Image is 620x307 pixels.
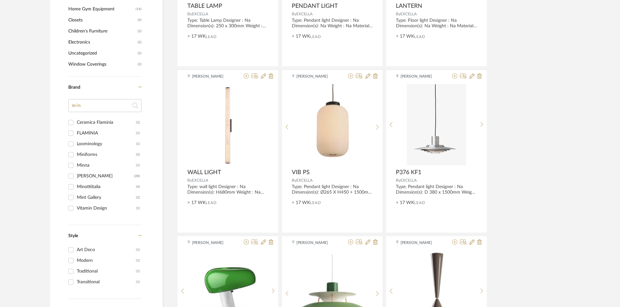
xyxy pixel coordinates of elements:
[138,37,142,47] span: (2)
[68,4,134,15] span: Home Gym Equipment
[296,12,313,16] span: EXCELLA
[77,128,136,138] div: FLAMINIA
[68,59,136,70] span: Window Coverings
[310,34,321,39] span: Lead
[136,203,140,213] div: (1)
[308,84,357,165] img: VIB PS
[292,84,372,165] div: 0
[206,34,217,39] span: Lead
[136,266,140,276] div: (1)
[136,117,140,128] div: (2)
[187,169,221,176] span: WALL LIGHT
[292,12,296,16] span: By
[396,178,400,182] span: By
[68,234,78,238] span: Style
[396,3,422,10] span: LANTERN
[68,37,136,48] span: Electronics
[77,182,136,192] div: Minottiitalia
[400,240,441,246] span: [PERSON_NAME]
[136,128,140,138] div: (1)
[396,33,414,40] span: > 17 WK
[77,277,136,287] div: Transitional
[215,84,241,165] img: WALL LIGHT
[292,184,373,195] div: Type: Pendant light Designer : Na Dimension(s): Ø265 X H450 + 1500mm Weight : Na Materials & Fini...
[296,240,337,246] span: [PERSON_NAME]
[77,255,136,266] div: Modern
[77,171,134,181] div: [PERSON_NAME]
[310,200,321,205] span: Lead
[396,199,414,206] span: > 17 WK
[292,3,338,10] span: PENDANT LIGHT
[192,240,233,246] span: [PERSON_NAME]
[68,48,136,59] span: Uncategorized
[136,182,140,192] div: (4)
[68,85,80,90] span: Brand
[192,178,208,182] span: EXCELLA
[187,84,268,165] div: 0
[292,33,310,40] span: > 17 WK
[187,178,192,182] span: By
[136,160,140,171] div: (1)
[192,12,208,16] span: EXCELLA
[68,26,136,37] span: Children's Furniture
[292,178,296,182] span: By
[77,139,136,149] div: Loominology
[187,3,222,10] span: TABLE LAMP
[187,12,192,16] span: By
[187,199,206,206] span: > 17 WK
[77,203,136,213] div: Vitamin Design
[136,245,140,255] div: (1)
[414,200,425,205] span: Lead
[396,184,477,195] div: Type: Pendant light Designer : Na Dimension(s): D 380 x 1500mm Weight : Na Materials & Finish: .N...
[138,59,142,70] span: (2)
[77,149,136,160] div: Miniforms
[292,199,310,206] span: > 17 WK
[400,12,417,16] span: EXCELLA
[292,169,310,176] span: VIB PS
[138,48,142,58] span: (2)
[396,169,421,176] span: P376 KF1
[400,178,417,182] span: EXCELLA
[77,160,136,171] div: Minna
[296,73,337,79] span: [PERSON_NAME]
[407,84,466,165] img: P376 KF1
[138,15,142,25] span: (9)
[296,178,313,182] span: EXCELLA
[400,73,441,79] span: [PERSON_NAME]
[414,34,425,39] span: Lead
[68,15,136,26] span: Closets
[206,200,217,205] span: Lead
[396,18,477,29] div: Type: Floor light Designer : Na Dimension(s): Na Weight : Na Materials & Finish: .Na Mounting : -...
[292,18,373,29] div: Type: Pendant light Designer : Na Dimension(s): Na Weight : Na Materials & Finish: .Na Mounting :...
[77,192,136,203] div: Mint Gallery
[138,26,142,36] span: (2)
[136,4,142,14] span: (14)
[68,99,142,112] input: Search Brands
[136,139,140,149] div: (1)
[134,171,140,181] div: (28)
[77,117,136,128] div: Ceramica Flaminia
[77,266,136,276] div: Traditional
[187,33,206,40] span: > 17 WK
[136,192,140,203] div: (2)
[187,184,268,195] div: Type: wall light Designer : Na Dimension(s): H680mm Weight : Na Materials & Finish: .Na Mounting ...
[77,245,136,255] div: Art Deco
[396,12,400,16] span: By
[136,149,140,160] div: (5)
[187,18,268,29] div: Type: Table Lamp Designer : Na Dimension(s): 250 x 300mm Weight : Na Materials & Finish: .Na Moun...
[192,73,233,79] span: [PERSON_NAME]
[136,277,140,287] div: (1)
[136,255,140,266] div: (1)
